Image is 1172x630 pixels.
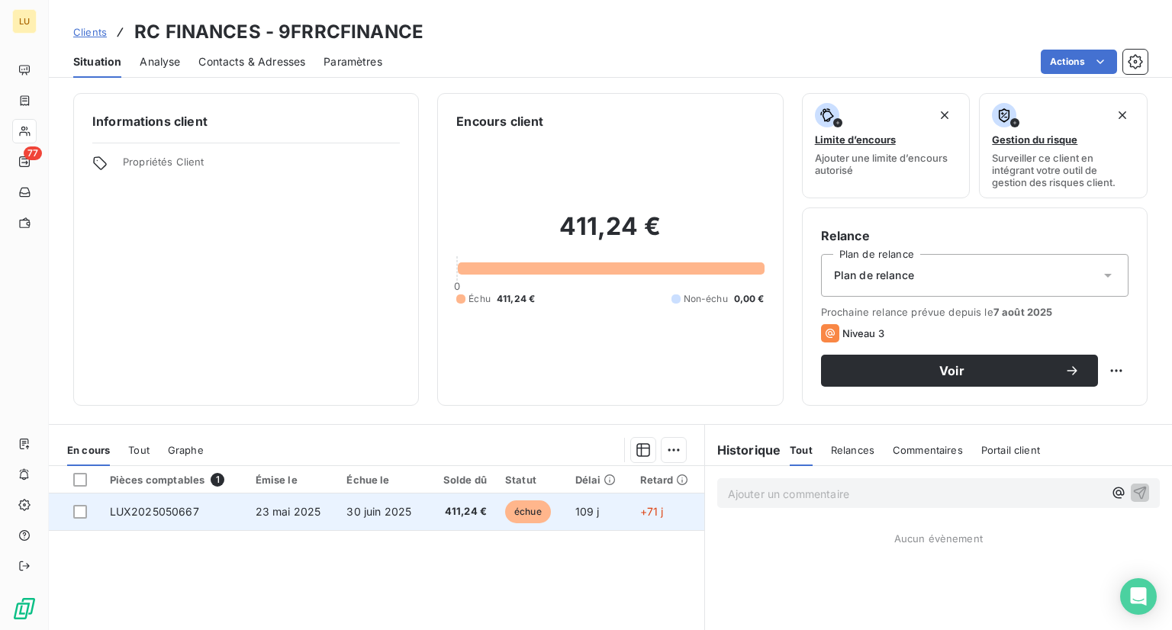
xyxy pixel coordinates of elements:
button: Limite d’encoursAjouter une limite d’encours autorisé [802,93,971,198]
span: échue [505,500,551,523]
span: Analyse [140,54,180,69]
div: Échue le [346,474,419,486]
button: Actions [1041,50,1117,74]
span: 30 juin 2025 [346,505,411,518]
span: Niveau 3 [842,327,884,339]
span: 7 août 2025 [993,306,1053,318]
span: Relances [831,444,874,456]
span: Clients [73,26,107,38]
div: Émise le [256,474,329,486]
span: Contacts & Adresses [198,54,305,69]
span: Limite d’encours [815,133,896,146]
button: Gestion du risqueSurveiller ce client en intégrant votre outil de gestion des risques client. [979,93,1148,198]
h6: Encours client [456,112,543,130]
span: 23 mai 2025 [256,505,321,518]
div: Retard [640,474,695,486]
span: Non-échu [684,292,728,306]
span: Échu [468,292,491,306]
span: Gestion du risque [992,133,1077,146]
span: Paramètres [324,54,382,69]
span: 411,24 € [437,504,487,519]
button: Voir [821,355,1098,387]
h2: 411,24 € [456,211,764,257]
span: Tout [128,444,150,456]
div: Délai [575,474,622,486]
span: Tout [790,444,813,456]
a: Clients [73,24,107,40]
span: 0 [454,280,460,292]
span: Commentaires [893,444,963,456]
span: Ajouter une limite d’encours autorisé [815,152,958,176]
span: Portail client [981,444,1040,456]
h3: RC FINANCES - 9FRRCFINANCE [134,18,423,46]
img: Logo LeanPay [12,596,37,621]
div: Statut [505,474,557,486]
span: Surveiller ce client en intégrant votre outil de gestion des risques client. [992,152,1135,188]
span: Graphe [168,444,204,456]
span: 0,00 € [734,292,765,306]
span: 1 [211,473,224,487]
span: En cours [67,444,110,456]
span: LUX2025050667 [110,505,199,518]
span: 77 [24,146,42,160]
div: Pièces comptables [110,473,237,487]
span: Voir [839,365,1064,377]
span: Propriétés Client [123,156,400,177]
span: 109 j [575,505,600,518]
h6: Informations client [92,112,400,130]
span: 411,24 € [497,292,535,306]
span: Plan de relance [834,268,914,283]
span: Situation [73,54,121,69]
h6: Historique [705,441,781,459]
div: LU [12,9,37,34]
div: Solde dû [437,474,487,486]
h6: Relance [821,227,1129,245]
div: Open Intercom Messenger [1120,578,1157,615]
span: +71 j [640,505,664,518]
span: Prochaine relance prévue depuis le [821,306,1129,318]
span: Aucun évènement [894,532,983,545]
